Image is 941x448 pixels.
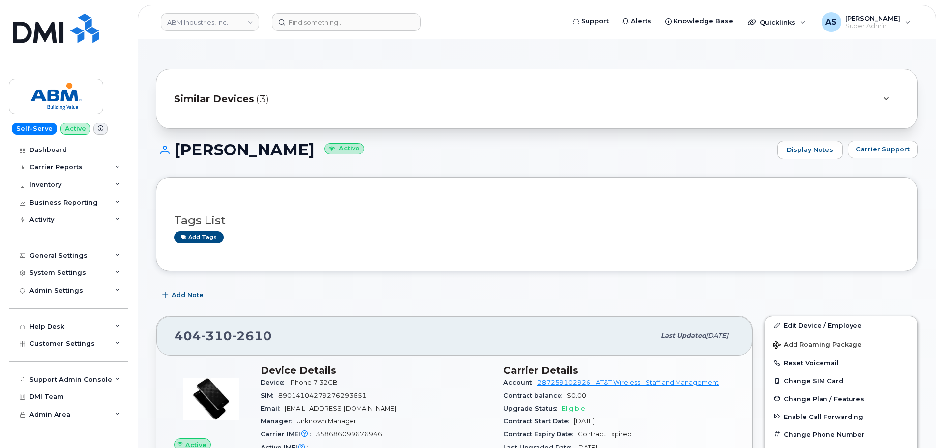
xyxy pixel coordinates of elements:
[661,332,706,339] span: Last updated
[765,334,917,354] button: Add Roaming Package
[773,341,862,350] span: Add Roaming Package
[261,364,492,376] h3: Device Details
[174,92,254,106] span: Similar Devices
[765,408,917,425] button: Enable Call Forwarding
[784,413,863,420] span: Enable Call Forwarding
[324,143,364,154] small: Active
[562,405,585,412] span: Eligible
[537,379,719,386] a: 287259102926 - AT&T Wireless - Staff and Management
[256,92,269,106] span: (3)
[201,329,232,343] span: 310
[261,392,278,399] span: SIM
[503,418,574,425] span: Contract Start Date
[848,141,918,158] button: Carrier Support
[285,405,396,412] span: [EMAIL_ADDRESS][DOMAIN_NAME]
[174,231,224,243] a: Add tags
[578,430,632,438] span: Contract Expired
[503,364,735,376] h3: Carrier Details
[765,354,917,372] button: Reset Voicemail
[706,332,728,339] span: [DATE]
[574,418,595,425] span: [DATE]
[156,286,212,304] button: Add Note
[503,392,567,399] span: Contract balance
[289,379,338,386] span: iPhone 7 32GB
[174,214,900,227] h3: Tags List
[172,290,204,299] span: Add Note
[278,392,367,399] span: 89014104279276293651
[156,141,772,158] h1: [PERSON_NAME]
[503,405,562,412] span: Upgrade Status
[261,430,316,438] span: Carrier IMEI
[261,405,285,412] span: Email
[182,369,241,428] img: image20231002-3703462-p7zgru.jpeg
[765,316,917,334] a: Edit Device / Employee
[567,392,586,399] span: $0.00
[777,141,843,159] a: Display Notes
[503,430,578,438] span: Contract Expiry Date
[765,425,917,443] button: Change Phone Number
[316,430,382,438] span: 358686099676946
[175,329,272,343] span: 404
[261,418,296,425] span: Manager
[296,418,356,425] span: Unknown Manager
[261,379,289,386] span: Device
[784,395,864,402] span: Change Plan / Features
[503,379,537,386] span: Account
[232,329,272,343] span: 2610
[856,145,910,154] span: Carrier Support
[765,372,917,389] button: Change SIM Card
[765,390,917,408] button: Change Plan / Features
